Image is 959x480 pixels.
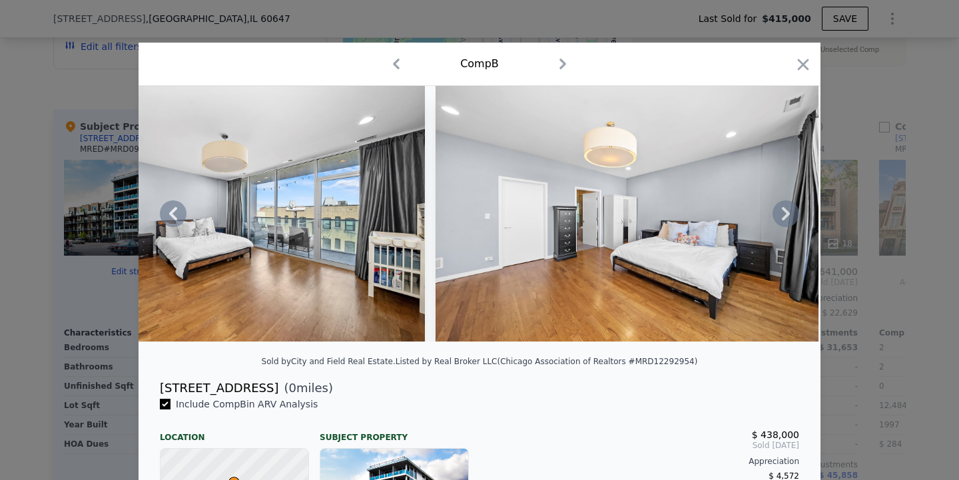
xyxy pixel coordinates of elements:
div: Subject Property [320,421,469,443]
div: Location [160,421,309,443]
span: ( miles) [278,379,333,397]
span: 0 [289,381,296,395]
div: Appreciation [490,456,799,467]
div: Sold by City and Field Real Estate . [262,357,396,366]
div: [STREET_ADDRESS] [160,379,278,397]
span: $ 438,000 [752,429,799,440]
span: Include Comp B in ARV Analysis [170,399,323,409]
img: Property Img [42,86,425,342]
div: Comp B [460,56,499,72]
div: Listed by Real Broker LLC (Chicago Association of Realtors #MRD12292954) [396,357,698,366]
span: Sold [DATE] [490,440,799,451]
img: Property Img [436,86,818,342]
